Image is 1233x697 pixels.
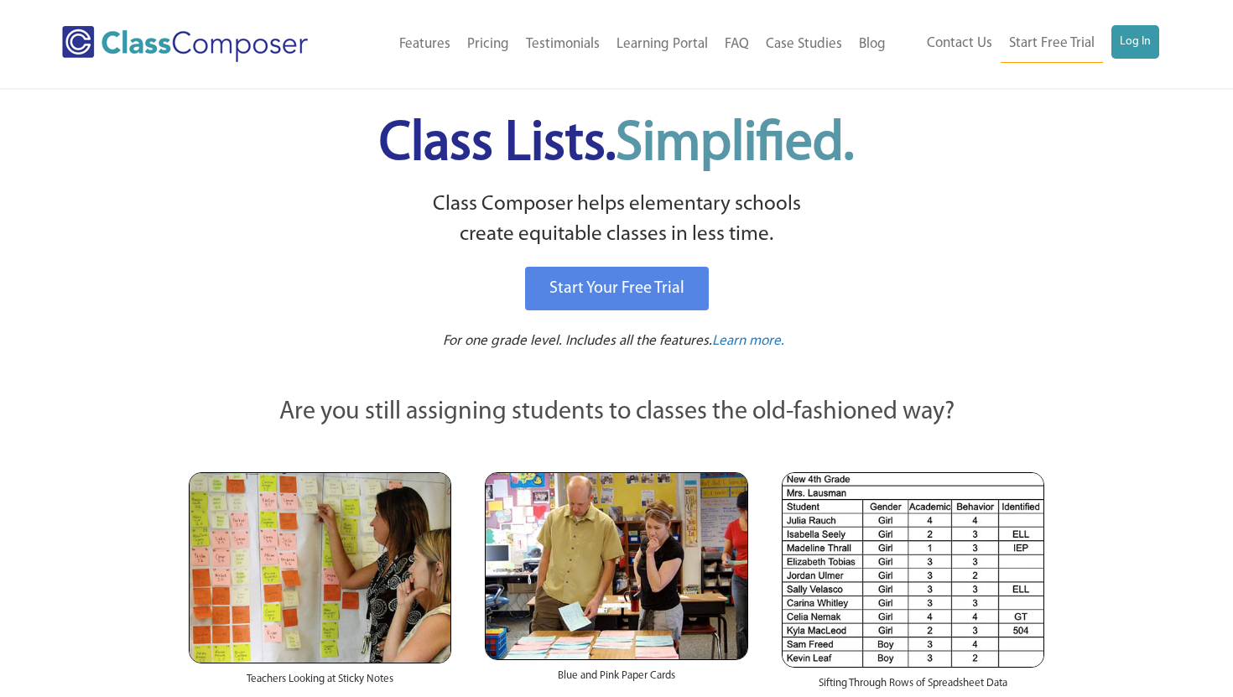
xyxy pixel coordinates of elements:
img: Class Composer [62,26,308,62]
img: Spreadsheets [782,472,1044,668]
a: Pricing [459,26,518,63]
a: Case Studies [757,26,851,63]
a: Log In [1111,25,1159,59]
a: Start Your Free Trial [525,267,709,310]
img: Teachers Looking at Sticky Notes [189,472,451,663]
span: Learn more. [712,334,784,348]
span: Start Your Free Trial [549,280,684,297]
a: Features [391,26,459,63]
nav: Header Menu [894,25,1159,63]
a: Contact Us [918,25,1001,62]
span: Class Lists. [379,117,854,172]
nav: Header Menu [351,26,894,63]
a: Testimonials [518,26,608,63]
p: Are you still assigning students to classes the old-fashioned way? [189,394,1044,431]
span: For one grade level. Includes all the features. [443,334,712,348]
p: Class Composer helps elementary schools create equitable classes in less time. [186,190,1047,251]
span: Simplified. [616,117,854,172]
a: Blog [851,26,894,63]
a: Learn more. [712,331,784,352]
a: Learning Portal [608,26,716,63]
img: Blue and Pink Paper Cards [485,472,747,659]
a: Start Free Trial [1001,25,1103,63]
a: FAQ [716,26,757,63]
